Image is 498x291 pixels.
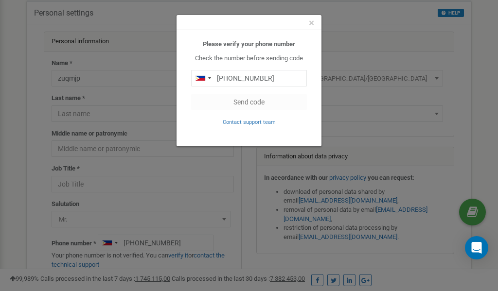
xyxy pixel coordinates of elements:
[191,70,307,86] input: 0905 123 4567
[309,18,314,28] button: Close
[465,236,488,259] div: Open Intercom Messenger
[191,54,307,63] p: Check the number before sending code
[191,94,307,110] button: Send code
[223,119,276,125] small: Contact support team
[192,70,214,86] div: Telephone country code
[309,17,314,29] span: ×
[203,40,295,48] b: Please verify your phone number
[223,118,276,125] a: Contact support team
